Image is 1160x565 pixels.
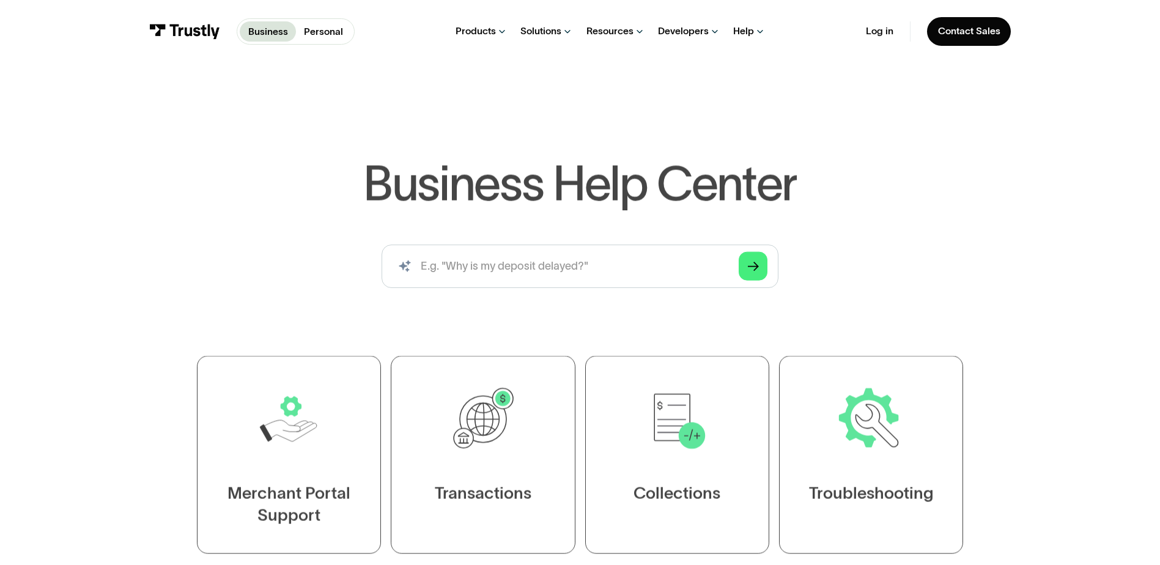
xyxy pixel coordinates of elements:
[866,25,893,37] a: Log in
[658,25,709,37] div: Developers
[779,355,963,553] a: Troubleshooting
[520,25,561,37] div: Solutions
[927,17,1011,46] a: Contact Sales
[197,355,381,553] a: Merchant Portal Support
[304,24,343,39] p: Personal
[382,245,778,289] form: Search
[382,245,778,289] input: search
[808,482,933,504] div: Troubleshooting
[296,21,352,41] a: Personal
[435,482,531,504] div: Transactions
[938,25,1000,37] div: Contact Sales
[586,25,634,37] div: Resources
[240,21,296,41] a: Business
[248,24,288,39] p: Business
[733,25,754,37] div: Help
[634,482,720,504] div: Collections
[225,482,353,526] div: Merchant Portal Support
[149,24,220,39] img: Trustly Logo
[363,160,797,207] h1: Business Help Center
[391,355,575,553] a: Transactions
[585,355,769,553] a: Collections
[456,25,496,37] div: Products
